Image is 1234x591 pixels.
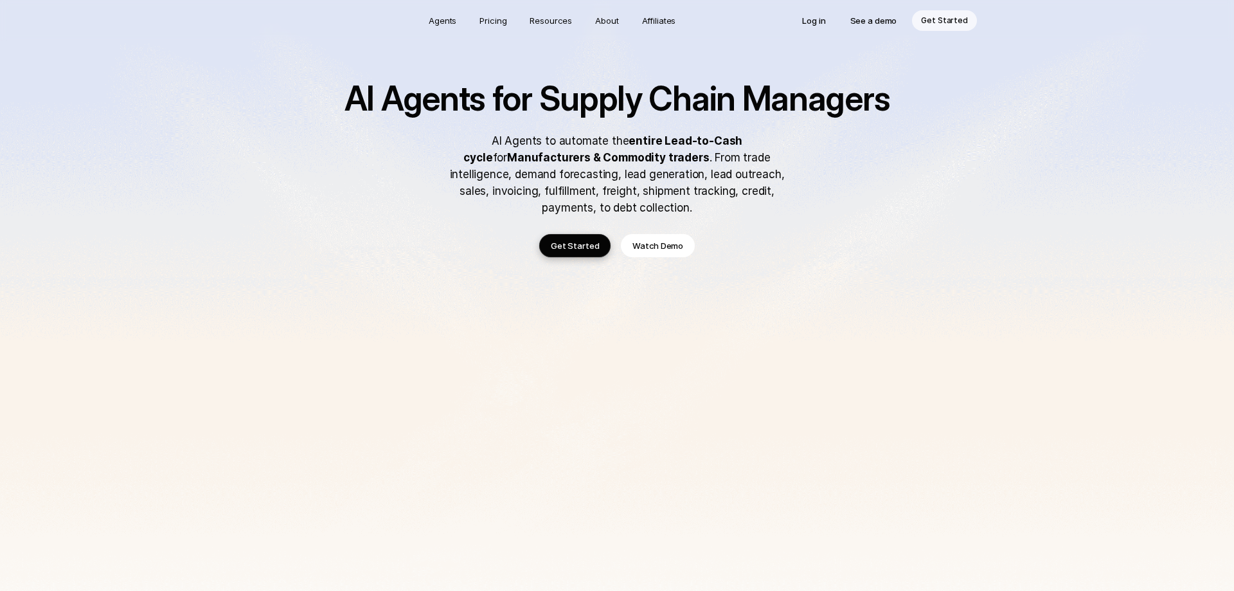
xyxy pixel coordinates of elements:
[850,14,897,27] p: See a demo
[437,132,797,216] p: AI Agents to automate the for . From trade intelligence, demand forecasting, lead generation, lea...
[507,151,709,164] strong: Manufacturers & Commodity traders
[421,10,464,31] a: Agents
[429,14,456,27] p: Agents
[841,10,906,31] a: See a demo
[921,14,968,27] p: Get Started
[539,234,611,257] a: Get Started
[551,239,600,252] p: Get Started
[595,14,618,27] p: About
[530,14,572,27] p: Resources
[802,14,825,27] p: Log in
[621,234,695,257] a: Watch Demo
[479,14,506,27] p: Pricing
[634,10,684,31] a: Affiliates
[793,10,834,31] a: Log in
[642,14,676,27] p: Affiliates
[334,81,900,117] h1: AI Agents for Supply Chain Managers
[522,10,580,31] a: Resources
[472,10,514,31] a: Pricing
[632,239,683,252] p: Watch Demo
[912,10,977,31] a: Get Started
[587,10,626,31] a: About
